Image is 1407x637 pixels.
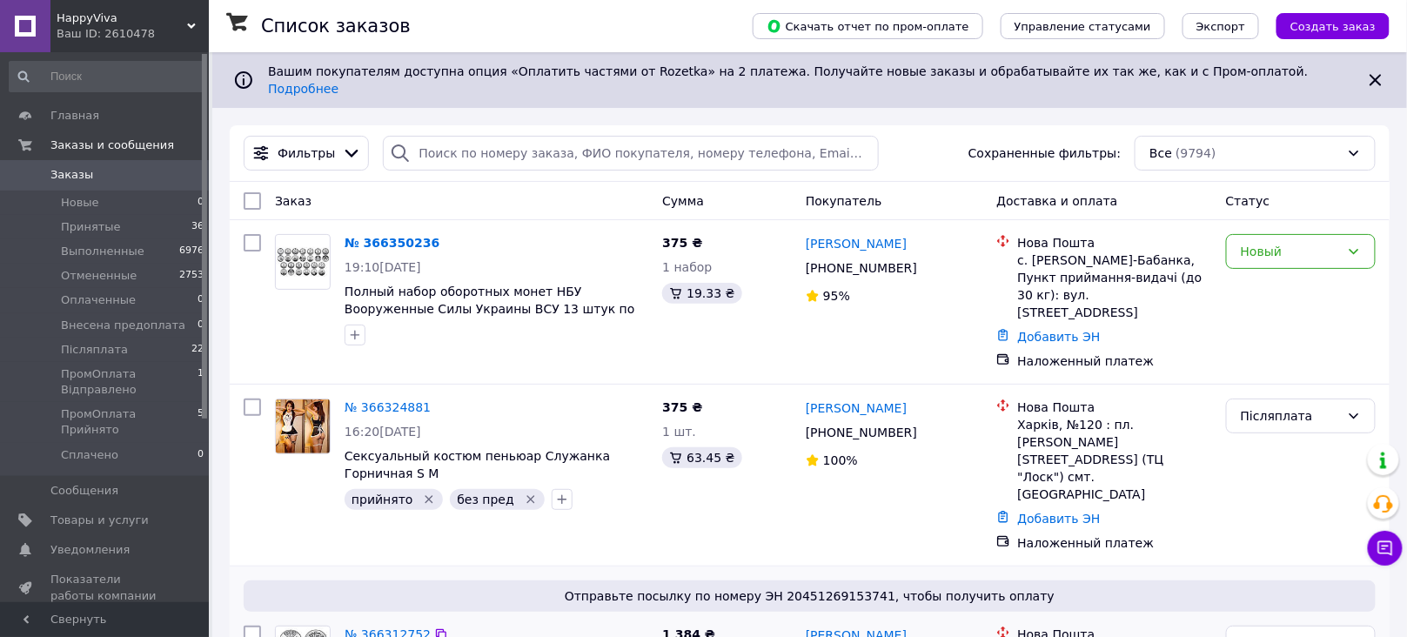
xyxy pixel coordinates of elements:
a: Создать заказ [1259,18,1390,32]
a: № 366350236 [345,236,439,250]
span: Управление статусами [1015,20,1151,33]
a: Добавить ЭН [1017,512,1100,526]
button: Чат с покупателем [1368,531,1403,566]
span: (9794) [1176,146,1216,160]
span: Оплаченные [61,292,136,308]
input: Поиск [9,61,205,92]
button: Экспорт [1183,13,1259,39]
span: 6976 [179,244,204,259]
span: Заказы [50,167,93,183]
span: ПромОплата Відправлено [61,366,198,398]
span: Внесена предоплата [61,318,185,333]
span: 16:20[DATE] [345,425,421,439]
span: 5 [198,406,204,438]
span: Выполненные [61,244,144,259]
div: Нова Пошта [1017,399,1211,416]
div: 19.33 ₴ [662,283,741,304]
button: Скачать отчет по пром-оплате [753,13,983,39]
div: Ваш ID: 2610478 [57,26,209,42]
a: Фото товару [275,234,331,290]
span: Отправьте посылку по номеру ЭН 20451269153741, чтобы получить оплату [251,587,1369,605]
span: 375 ₴ [662,236,702,250]
img: Фото товару [276,247,330,277]
div: с. [PERSON_NAME]-Бабанка, Пункт приймання-видачі (до 30 кг): вул. [STREET_ADDRESS] [1017,251,1211,321]
div: Наложенный платеж [1017,352,1211,370]
span: ПромОплата Прийнято [61,406,198,438]
span: Главная [50,108,99,124]
div: Післяплата [1241,406,1340,426]
span: Сплачено [61,447,118,463]
span: Сохраненные фильтры: [968,144,1121,162]
span: Показатели работы компании [50,572,161,603]
span: Статус [1226,194,1270,208]
span: [PHONE_NUMBER] [806,261,917,275]
a: [PERSON_NAME] [806,399,907,417]
span: 19:10[DATE] [345,260,421,274]
h1: Список заказов [261,16,411,37]
span: Сумма [662,194,704,208]
svg: Удалить метку [524,493,538,506]
span: Фильтры [278,144,335,162]
span: 0 [198,292,204,308]
a: Добавить ЭН [1017,330,1100,344]
span: Заказы и сообщения [50,137,174,153]
span: Доставка и оплата [996,194,1117,208]
button: Управление статусами [1001,13,1165,39]
span: 100% [823,453,858,467]
span: 0 [198,447,204,463]
button: Создать заказ [1276,13,1390,39]
span: 375 ₴ [662,400,702,414]
img: Фото товару [276,399,330,453]
a: Подробнее [268,82,338,96]
span: Отмененные [61,268,137,284]
a: № 366324881 [345,400,431,414]
span: Товары и услуги [50,513,149,528]
span: 1 [198,366,204,398]
div: Нова Пошта [1017,234,1211,251]
svg: Удалить метку [422,493,436,506]
span: [PHONE_NUMBER] [806,426,917,439]
span: Новые [61,195,99,211]
span: Сообщения [50,483,118,499]
span: HappyViva [57,10,187,26]
span: Уведомления [50,542,130,558]
span: Післяплата [61,342,128,358]
span: Покупатель [806,194,882,208]
span: 0 [198,318,204,333]
div: Новый [1241,242,1340,261]
span: Все [1149,144,1172,162]
span: 2753 [179,268,204,284]
span: 1 набор [662,260,712,274]
span: Принятые [61,219,121,235]
div: 63.45 ₴ [662,447,741,468]
a: Полный набор оборотных монет НБУ Вооруженные Силы Украины ВСУ 13 штук по 10 гривен [345,285,635,333]
span: 1 шт. [662,425,696,439]
a: Сексуальный костюм пеньюар Служанка Горничная S M [345,449,610,480]
span: 95% [823,289,850,303]
div: Наложенный платеж [1017,534,1211,552]
span: без пред [457,493,513,506]
span: Заказ [275,194,312,208]
a: Фото товару [275,399,331,454]
span: 22 [191,342,204,358]
div: Харків, №120 : пл. [PERSON_NAME][STREET_ADDRESS] (ТЦ "Лоск") смт. [GEOGRAPHIC_DATA] [1017,416,1211,503]
span: Вашим покупателям доступна опция «Оплатить частями от Rozetka» на 2 платежа. Получайте новые зака... [268,64,1315,96]
span: Экспорт [1196,20,1245,33]
a: [PERSON_NAME] [806,235,907,252]
input: Поиск по номеру заказа, ФИО покупателя, номеру телефона, Email, номеру накладной [383,136,878,171]
span: Скачать отчет по пром-оплате [767,18,969,34]
span: Создать заказ [1290,20,1376,33]
span: прийнято [352,493,413,506]
span: 0 [198,195,204,211]
span: 36 [191,219,204,235]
